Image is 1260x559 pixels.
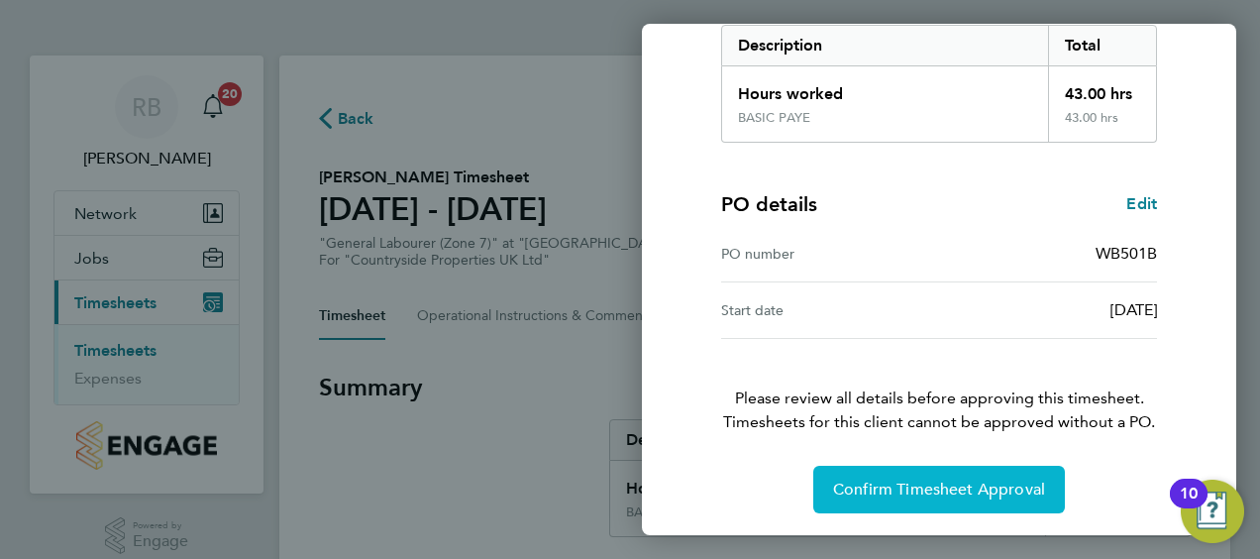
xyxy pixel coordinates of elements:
div: 43.00 hrs [1048,110,1157,142]
div: Total [1048,26,1157,65]
button: Confirm Timesheet Approval [813,466,1065,513]
div: Start date [721,298,939,322]
div: Description [722,26,1048,65]
div: BASIC PAYE [738,110,810,126]
span: Timesheets for this client cannot be approved without a PO. [697,410,1181,434]
div: Summary of 25 - 31 Aug 2025 [721,25,1157,143]
h4: PO details [721,190,817,218]
span: WB501B [1096,244,1157,263]
div: 43.00 hrs [1048,66,1157,110]
div: [DATE] [939,298,1157,322]
span: Edit [1126,194,1157,213]
div: 10 [1180,494,1198,519]
div: PO number [721,242,939,266]
a: Edit [1126,192,1157,216]
div: Hours worked [722,66,1048,110]
p: Please review all details before approving this timesheet. [697,339,1181,434]
span: Confirm Timesheet Approval [833,480,1045,500]
button: Open Resource Center, 10 new notifications [1181,480,1244,543]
